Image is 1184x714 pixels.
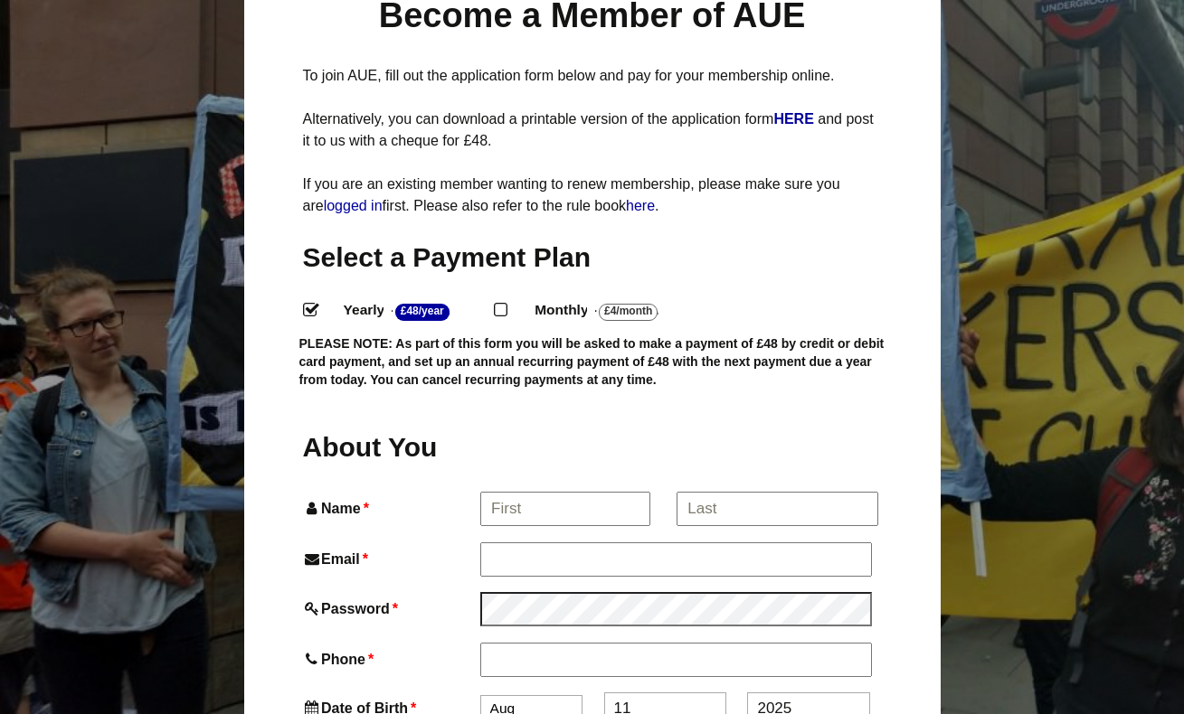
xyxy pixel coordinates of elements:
[303,496,478,521] label: Name
[303,647,477,672] label: Phone
[395,304,450,321] strong: £48/Year
[773,111,813,127] strong: HERE
[303,108,882,152] p: Alternatively, you can download a printable version of the application form and post it to us wit...
[324,198,383,213] a: logged in
[480,492,650,526] input: First
[303,429,477,465] h2: About You
[773,111,818,127] a: HERE
[303,65,882,87] p: To join AUE, fill out the application form below and pay for your membership online.
[303,174,882,217] p: If you are an existing member wanting to renew membership, please make sure you are first. Please...
[626,198,655,213] a: here
[677,492,878,526] input: Last
[303,597,477,621] label: Password
[599,304,658,321] strong: £4/Month
[303,242,592,272] span: Select a Payment Plan
[303,547,477,571] label: Email
[518,297,703,324] label: Monthly - .
[327,297,495,324] label: Yearly - .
